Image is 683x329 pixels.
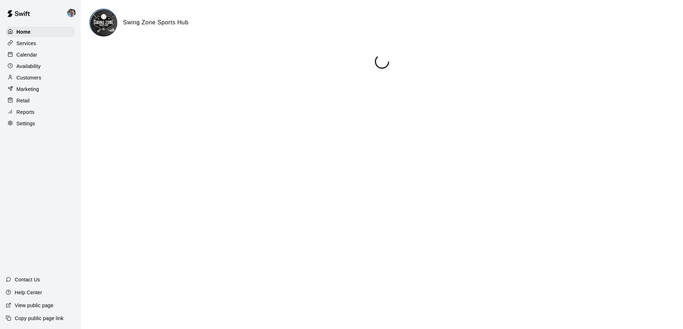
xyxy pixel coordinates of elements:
p: Services [17,40,36,47]
a: Home [6,26,75,37]
a: Services [6,38,75,49]
p: Marketing [17,86,39,93]
p: Calendar [17,51,37,58]
p: Retail [17,97,30,104]
p: Home [17,28,31,35]
a: Settings [6,118,75,129]
p: View public page [15,302,53,309]
a: Retail [6,95,75,106]
div: Ryan Goehring [66,6,81,20]
p: Settings [17,120,35,127]
p: Availability [17,63,41,70]
p: Copy public page link [15,315,63,322]
a: Calendar [6,49,75,60]
a: Customers [6,72,75,83]
p: Customers [17,74,41,81]
p: Help Center [15,289,42,296]
img: Swing Zone Sports Hub logo [90,10,117,37]
p: Reports [17,108,34,116]
a: Availability [6,61,75,72]
img: Ryan Goehring [67,9,76,17]
h6: Swing Zone Sports Hub [123,18,188,27]
p: Contact Us [15,276,40,283]
a: Reports [6,107,75,117]
a: Marketing [6,84,75,95]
